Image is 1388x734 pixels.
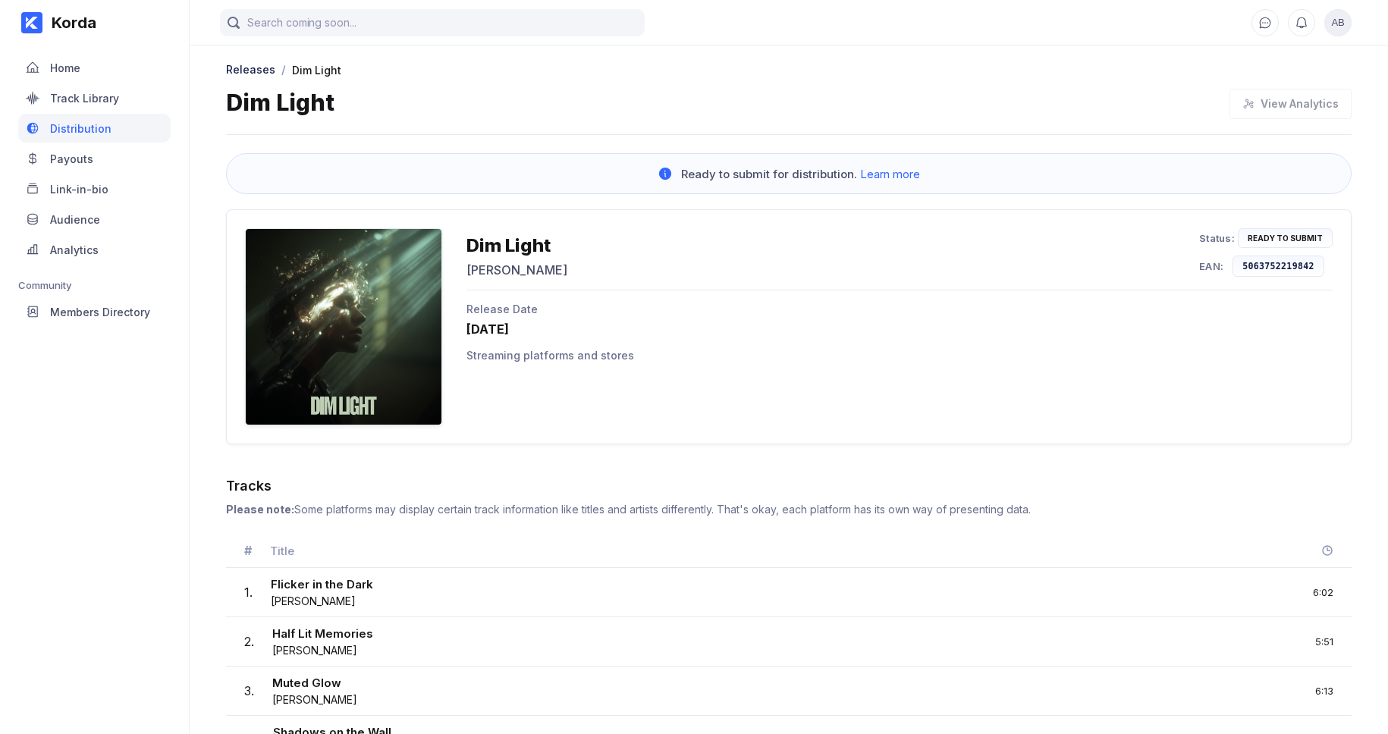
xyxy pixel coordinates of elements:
div: Streaming platforms and stores [466,349,1333,362]
div: Track Library [50,92,119,105]
div: Ready to Submit [1248,234,1323,243]
div: 2 . [244,634,254,649]
div: Audience [50,213,100,226]
a: Track Library [18,83,171,114]
a: Audience [18,205,171,235]
div: Home [50,61,80,74]
div: EAN: [1199,260,1223,272]
button: AB [1324,9,1352,36]
div: 6:02 [1313,586,1333,598]
div: 3 . [244,683,254,698]
div: Dim Light [226,89,334,119]
div: Dim Light [292,64,341,77]
div: Some platforms may display certain track information like titles and artists differently. That's ... [226,503,1352,516]
div: Releases [226,63,275,76]
a: Members Directory [18,297,171,328]
div: Analytics [50,243,99,256]
div: Community [18,279,171,291]
div: Half Lit Memories [272,626,373,644]
span: [PERSON_NAME] [272,644,357,657]
div: 5:51 [1315,635,1333,648]
div: Tracks [226,478,1352,494]
div: Flicker in the Dark [271,577,373,594]
a: Home [18,53,171,83]
a: Distribution [18,114,171,144]
div: # [244,543,252,558]
a: Analytics [18,235,171,265]
div: Ready to submit for distribution. [681,167,920,181]
div: Dim Light [466,234,567,256]
div: Link-in-bio [50,183,108,196]
div: Distribution [50,122,111,135]
input: Search coming soon... [220,9,645,36]
span: [PERSON_NAME] [272,693,357,706]
a: Payouts [18,144,171,174]
div: Payouts [50,152,93,165]
div: 6:13 [1315,685,1333,697]
div: Members Directory [50,306,150,318]
div: 1 . [244,585,253,600]
a: Link-in-bio [18,174,171,205]
div: Status: [1199,232,1235,244]
div: Muted Glow [272,676,357,693]
span: [PERSON_NAME] [271,594,356,607]
div: Title [270,544,1288,558]
a: Releases [226,61,275,76]
div: [DATE] [466,322,1333,337]
span: Learn more [860,167,920,181]
div: Release Date [466,303,1333,315]
div: 5063752219842 [1242,261,1314,271]
div: [PERSON_NAME] [466,262,567,278]
b: Please note: [226,503,294,516]
div: / [281,62,286,77]
div: Adon Brian [1324,9,1352,36]
div: Korda [42,14,96,32]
